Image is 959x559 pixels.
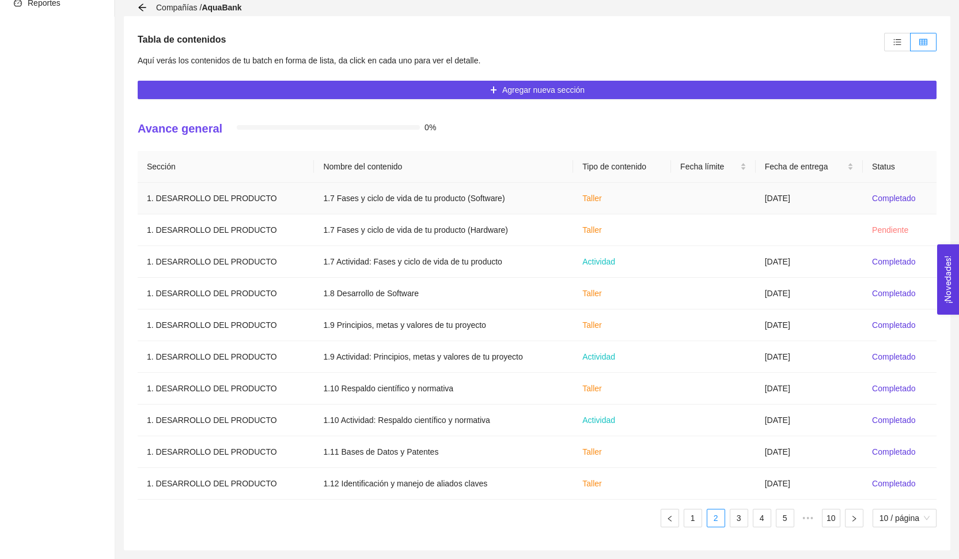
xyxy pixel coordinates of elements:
td: 1. DESARROLLO DEL PRODUCTO [138,309,314,341]
span: Completado [872,194,916,203]
span: Compañías / [156,3,242,12]
li: 3 [730,509,748,527]
span: Taller [582,447,601,456]
th: Tipo de contenido [573,151,671,183]
span: Taller [582,225,601,235]
a: 5 [776,509,794,527]
h4: Avance general [138,120,222,137]
a: 4 [753,509,771,527]
span: right [851,515,858,522]
span: Completado [872,352,916,361]
a: 10 [822,509,840,527]
td: 1.11 Bases de Datos y Patentes [314,436,573,468]
td: [DATE] [756,309,863,341]
th: Nombre del contenido [314,151,573,183]
span: table [919,38,927,46]
span: Aquí verás los contenidos de tu batch en forma de lista, da click en cada uno para ver el detalle. [138,56,480,65]
span: unordered-list [893,38,901,46]
span: 0% [424,123,441,131]
td: 1.12 Identificación y manejo de aliados claves [314,468,573,500]
td: 1.7 Fases y ciclo de vida de tu producto (Hardware) [314,214,573,246]
strong: AquaBank [202,3,241,12]
span: plus [490,86,498,95]
td: 1.10 Respaldo científico y normativa [314,373,573,405]
span: Completado [872,289,916,298]
a: 3 [730,509,748,527]
button: right [845,509,863,527]
span: Completado [872,479,916,488]
span: Taller [582,289,601,298]
td: 1. DESARROLLO DEL PRODUCTO [138,278,314,309]
button: Open Feedback Widget [937,244,959,315]
td: [DATE] [756,278,863,309]
button: left [661,509,679,527]
td: 1. DESARROLLO DEL PRODUCTO [138,436,314,468]
span: Pendiente [872,225,908,235]
span: Completado [872,416,916,425]
td: 1.10 Actividad: Respaldo científico y normativa [314,405,573,436]
li: 4 [753,509,771,527]
span: Completado [872,447,916,456]
span: 10 / página [880,509,930,527]
td: 1. DESARROLLO DEL PRODUCTO [138,468,314,500]
td: [DATE] [756,468,863,500]
li: 5 páginas siguientes [799,509,817,527]
li: Página siguiente [845,509,863,527]
span: Taller [582,194,601,203]
td: [DATE] [756,341,863,373]
td: 1. DESARROLLO DEL PRODUCTO [138,183,314,214]
span: Fecha de entrega [765,160,845,173]
li: 2 [707,509,725,527]
button: plusAgregar nueva sección [138,81,937,99]
td: [DATE] [756,183,863,214]
td: [DATE] [756,405,863,436]
td: 1.7 Fases y ciclo de vida de tu producto (Software) [314,183,573,214]
span: Agregar nueva sección [502,84,585,96]
span: Completado [872,384,916,393]
td: 1. DESARROLLO DEL PRODUCTO [138,405,314,436]
span: Fecha límite [680,160,738,173]
td: 1. DESARROLLO DEL PRODUCTO [138,341,314,373]
td: 1.9 Principios, metas y valores de tu proyecto [314,309,573,341]
li: Página anterior [661,509,679,527]
td: 1.7 Actividad: Fases y ciclo de vida de tu producto [314,246,573,278]
li: 10 [822,509,840,527]
span: Completado [872,257,916,266]
span: Taller [582,384,601,393]
a: 2 [707,509,725,527]
li: 5 [776,509,794,527]
td: 1. DESARROLLO DEL PRODUCTO [138,214,314,246]
a: 1 [684,509,702,527]
span: Actividad [582,257,615,266]
span: Taller [582,479,601,488]
td: 1. DESARROLLO DEL PRODUCTO [138,373,314,405]
span: Completado [872,320,916,330]
td: 1. DESARROLLO DEL PRODUCTO [138,246,314,278]
span: Actividad [582,416,615,425]
th: Status [863,151,937,183]
li: 1 [684,509,702,527]
td: 1.8 Desarrollo de Software [314,278,573,309]
span: Actividad [582,352,615,361]
div: Volver [138,3,147,13]
span: Taller [582,320,601,330]
td: [DATE] [756,246,863,278]
span: ••• [799,509,817,527]
td: 1.9 Actividad: Principios, metas y valores de tu proyecto [314,341,573,373]
span: arrow-left [138,3,147,12]
th: Sección [138,151,314,183]
span: left [666,515,673,522]
div: tamaño de página [873,509,937,527]
td: [DATE] [756,436,863,468]
td: [DATE] [756,373,863,405]
h5: Tabla de contenidos [138,33,226,47]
